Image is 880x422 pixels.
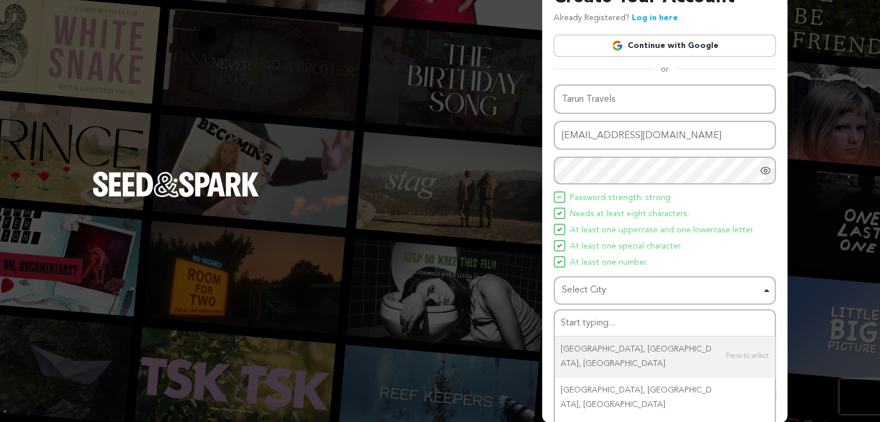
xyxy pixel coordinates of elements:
[562,282,761,299] div: Select City
[554,12,678,25] p: Already Registered?
[555,336,775,377] div: [GEOGRAPHIC_DATA], [GEOGRAPHIC_DATA], [GEOGRAPHIC_DATA]
[570,256,648,270] span: At least one number.
[557,211,562,216] img: Seed&Spark Icon
[557,243,562,248] img: Seed&Spark Icon
[554,84,776,114] input: Name
[93,172,259,220] a: Seed&Spark Homepage
[557,195,562,199] img: Seed&Spark Icon
[632,14,678,22] a: Log in here
[557,260,562,264] img: Seed&Spark Icon
[612,40,623,51] img: Google logo
[570,224,754,238] span: At least one uppercase and one lowercase letter.
[570,240,682,254] span: At least one special character.
[554,35,776,57] a: Continue with Google
[93,172,259,197] img: Seed&Spark Logo
[570,208,689,221] span: Needs at least eight characters.
[760,165,771,176] a: Show password as plain text. Warning: this will display your password on the screen.
[554,121,776,150] input: Email address
[570,191,671,205] span: Password strength: strong
[555,310,775,336] input: Select City
[654,64,676,75] span: or
[557,227,562,232] img: Seed&Spark Icon
[555,377,775,418] div: [GEOGRAPHIC_DATA], [GEOGRAPHIC_DATA], [GEOGRAPHIC_DATA]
